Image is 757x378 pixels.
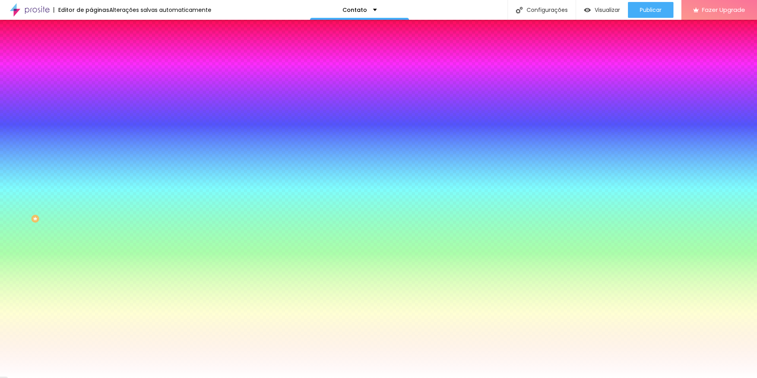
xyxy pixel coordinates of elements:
img: Ícone [516,7,523,13]
div: Editor de páginas [53,7,109,13]
span: Fazer Upgrade [702,6,745,13]
button: Visualizar [576,2,628,18]
font: Configurações [527,7,568,13]
span: Publicar [640,7,662,13]
button: Publicar [628,2,673,18]
p: Contato [342,7,367,13]
span: Visualizar [595,7,620,13]
img: view-1.svg [584,7,591,13]
div: Alterações salvas automaticamente [109,7,211,13]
